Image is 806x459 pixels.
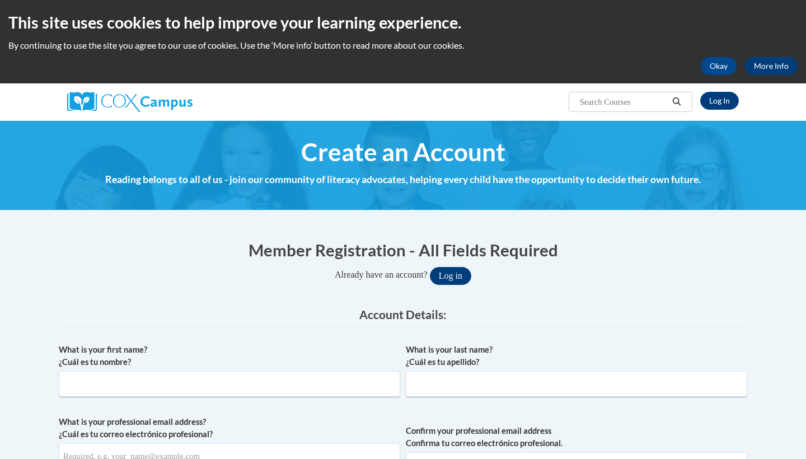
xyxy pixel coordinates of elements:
label: What is your last name? ¿Cuál es tu apellido? [406,344,747,368]
input: Search Courses [579,95,668,109]
input: Metadata input [406,371,747,397]
button: Log in [430,267,471,285]
h4: Reading belongs to all of us - join our community of literacy advocates, helping every child have... [59,172,747,187]
label: What is your professional email address? ¿Cuál es tu correo electrónico profesional? [59,416,400,441]
span: Already have an account? [335,270,428,279]
span: Account Details: [359,307,447,321]
h2: This site uses cookies to help improve your learning experience. [8,11,798,34]
p: By continuing to use the site you agree to our use of cookies. Use the ‘More info’ button to read... [8,39,798,51]
h1: Member Registration - All Fields Required [59,238,747,261]
button: Search [668,95,685,109]
span: Create an Account [301,137,505,167]
label: Confirm your professional email address Confirma tu correo electrónico profesional. [406,425,747,449]
button: Okay [701,57,737,75]
input: Metadata input [59,371,400,397]
a: Log In [700,92,739,110]
img: Cox Campus [67,92,193,112]
label: What is your first name? ¿Cuál es tu nombre? [59,344,400,368]
a: More Info [745,57,798,75]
